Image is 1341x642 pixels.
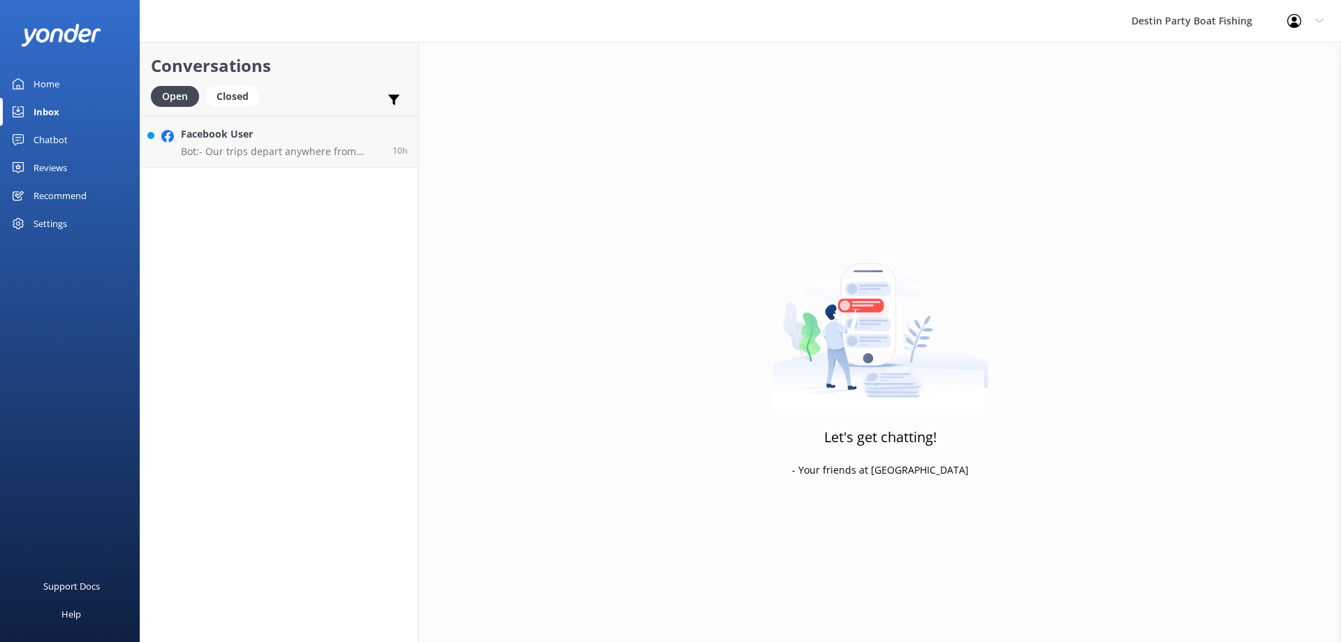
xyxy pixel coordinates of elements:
img: artwork of a man stealing a conversation from at giant smartphone [772,234,988,409]
div: Support Docs [43,572,100,600]
div: Inbox [34,98,59,126]
img: yonder-white-logo.png [21,24,101,47]
div: Recommend [34,182,87,210]
div: Settings [34,210,67,238]
div: Home [34,70,59,98]
span: Sep 19 2025 06:35pm (UTC -05:00) America/Cancun [393,145,408,156]
div: Reviews [34,154,67,182]
div: Open [151,86,199,107]
a: Closed [206,88,266,103]
div: Closed [206,86,259,107]
h3: Let's get chatting! [824,426,937,448]
a: Open [151,88,206,103]
h2: Conversations [151,52,408,79]
div: Help [61,600,81,628]
div: Chatbot [34,126,68,154]
h4: Facebook User [181,126,382,142]
p: - Your friends at [GEOGRAPHIC_DATA] [792,462,969,478]
p: Bot: - Our trips depart anywhere from 5:30am to 7am. - Please arrive 30 minutes prior to departur... [181,145,382,158]
a: Facebook UserBot:- Our trips depart anywhere from 5:30am to 7am. - Please arrive 30 minutes prior... [140,115,418,168]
